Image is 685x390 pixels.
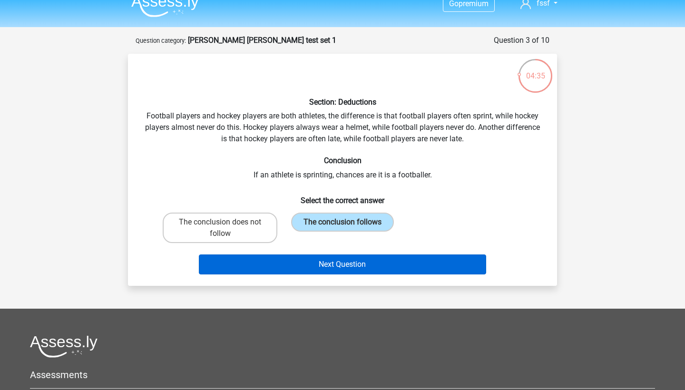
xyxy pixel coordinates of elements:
img: Assessly logo [30,335,98,358]
h6: Conclusion [143,156,542,165]
div: Question 3 of 10 [494,35,549,46]
label: The conclusion follows [291,213,394,232]
div: 04:35 [518,58,553,82]
h6: Select the correct answer [143,188,542,205]
label: The conclusion does not follow [163,213,277,243]
h6: Section: Deductions [143,97,542,107]
strong: [PERSON_NAME] [PERSON_NAME] test set 1 [188,36,336,45]
button: Next Question [199,254,487,274]
small: Question category: [136,37,186,44]
h5: Assessments [30,369,655,380]
div: Football players and hockey players are both athletes, the difference is that football players of... [132,61,553,278]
